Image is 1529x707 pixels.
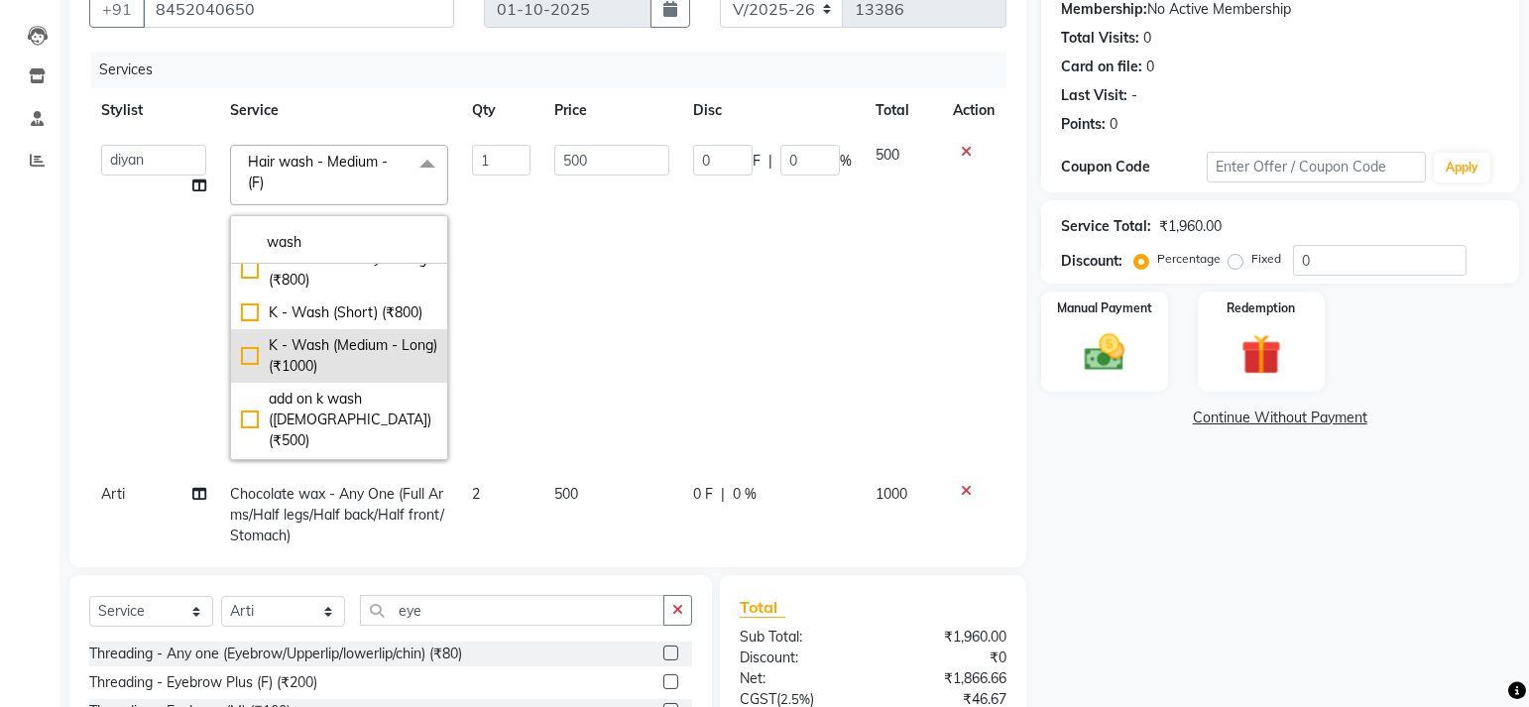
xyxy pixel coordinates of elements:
[873,668,1020,689] div: ₹1,866.66
[1159,216,1222,237] div: ₹1,960.00
[1251,250,1281,268] label: Fixed
[1227,299,1295,317] label: Redemption
[1061,57,1142,77] div: Card on file:
[1061,28,1139,49] div: Total Visits:
[681,88,864,133] th: Disc
[241,389,437,451] div: add on k wash ([DEMOGRAPHIC_DATA]) (₹500)
[1146,57,1154,77] div: 0
[876,485,907,503] span: 1000
[725,648,873,668] div: Discount:
[840,151,852,172] span: %
[89,644,462,664] div: Threading - Any one (Eyebrow/Upperlip/lowerlip/chin) (₹80)
[1143,28,1151,49] div: 0
[1057,299,1152,317] label: Manual Payment
[721,484,725,505] span: |
[876,146,899,164] span: 500
[101,485,125,503] span: Arti
[1434,153,1490,182] button: Apply
[248,153,388,191] span: Hair wash - Medium - (F)
[693,484,713,505] span: 0 F
[864,88,941,133] th: Total
[218,88,460,133] th: Service
[1072,329,1137,376] img: _cash.svg
[241,232,437,253] input: multiselect-search
[725,668,873,689] div: Net:
[1157,250,1221,268] label: Percentage
[873,648,1020,668] div: ₹0
[1110,114,1117,135] div: 0
[1229,329,1294,380] img: _gift.svg
[753,151,761,172] span: F
[740,597,785,618] span: Total
[768,151,772,172] span: |
[89,672,317,693] div: Threading - Eyebrow Plus (F) (₹200)
[264,174,273,191] a: x
[89,88,218,133] th: Stylist
[725,627,873,648] div: Sub Total:
[241,302,437,323] div: K - Wash (Short) (₹800)
[941,88,1006,133] th: Action
[1045,408,1515,428] a: Continue Without Payment
[460,88,543,133] th: Qty
[1061,85,1127,106] div: Last Visit:
[733,484,757,505] span: 0 %
[1207,152,1426,182] input: Enter Offer / Coupon Code
[1061,216,1151,237] div: Service Total:
[554,485,578,503] span: 500
[542,88,680,133] th: Price
[873,627,1020,648] div: ₹1,960.00
[91,52,1021,88] div: Services
[1061,157,1207,177] div: Coupon Code
[360,595,664,626] input: Search or Scan
[1131,85,1137,106] div: -
[780,691,810,707] span: 2.5%
[241,335,437,377] div: K - Wash (Medium - Long) (₹1000)
[472,485,480,503] span: 2
[1061,251,1122,272] div: Discount:
[230,485,444,544] span: Chocolate wax - Any One (Full Arms/Half legs/Half back/Half front/Stomach)
[1061,114,1106,135] div: Points:
[241,249,437,291] div: Hair wash Luxury - Long (₹800)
